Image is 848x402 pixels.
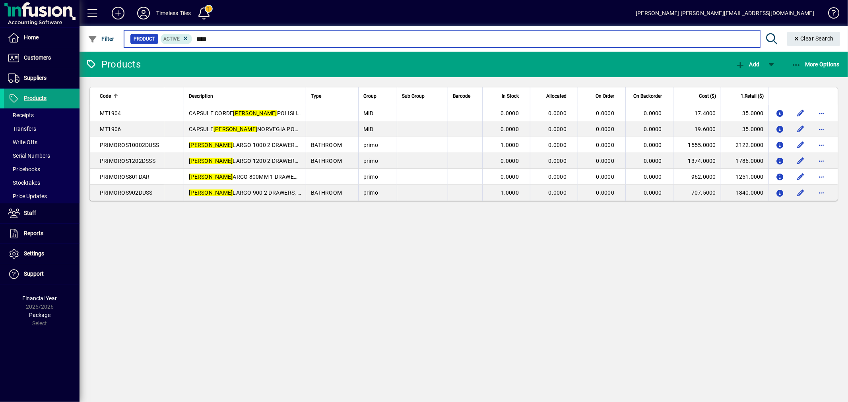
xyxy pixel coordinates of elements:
span: 0.0000 [596,110,615,116]
span: Support [24,271,44,277]
td: 35.0000 [721,105,768,121]
span: 0.0000 [549,174,567,180]
button: More options [815,170,828,183]
span: PRIMOROS801DAR [100,174,150,180]
span: primo [363,174,378,180]
span: 0.0000 [549,189,567,196]
span: Write Offs [8,139,37,145]
button: Edit [794,155,807,167]
span: On Order [596,92,614,100]
a: Reports [4,224,80,244]
span: primo [363,142,378,148]
span: 0.0000 [644,174,662,180]
a: Stocktakes [4,176,80,189]
span: LARGO 1200 2 DRAWERS SIDE BY SIDE THERMOFORM CABINET SOLID SURFACE TOP [189,158,453,164]
em: [PERSON_NAME] [233,110,277,116]
span: 0.0000 [596,126,615,132]
span: 0.0000 [644,110,662,116]
em: [PERSON_NAME] [189,189,233,196]
a: Serial Numbers [4,149,80,162]
span: 0.0000 [501,126,519,132]
td: 2122.0000 [721,137,768,153]
span: PRIMOROS902DUSS [100,189,153,196]
button: More options [815,123,828,135]
span: Customers [24,54,51,61]
span: Settings [24,250,44,257]
td: 1374.0000 [673,153,721,169]
a: Settings [4,244,80,264]
span: Pricebooks [8,166,40,172]
span: 1.0000 [501,142,519,148]
span: Group [363,92,376,100]
span: Receipts [8,112,34,118]
span: 0.0000 [644,189,662,196]
span: 0.0000 [549,126,567,132]
button: Edit [794,107,807,120]
span: BATHROOM [311,189,342,196]
span: MT1904 [100,110,121,116]
span: 1.Retail ($) [741,92,764,100]
span: More Options [792,61,840,68]
span: 0.0000 [644,126,662,132]
span: Price Updates [8,193,47,199]
button: More Options [790,57,842,72]
span: Code [100,92,111,100]
em: [PERSON_NAME] [189,142,233,148]
div: Group [363,92,392,100]
span: PRIMOROS10002DUSS [100,142,159,148]
span: CAPSULE CORDE POLISHED 293x302mm MOSAIC SHEET [189,110,378,116]
td: 962.0000 [673,169,721,185]
div: Code [100,92,159,100]
span: Package [29,312,50,318]
span: 0.0000 [549,142,567,148]
button: Filter [86,32,116,46]
span: 0.0000 [501,110,519,116]
span: CAPSULE NORVEGIA POLISHED 293x302mm MOSAIC SHEET [189,126,388,132]
span: Products [24,95,47,101]
span: Filter [88,36,114,42]
span: Description [189,92,213,100]
span: primo [363,189,378,196]
button: Edit [794,123,807,135]
td: 1786.0000 [721,153,768,169]
span: 0.0000 [549,110,567,116]
td: 1840.0000 [721,185,768,201]
span: Barcode [453,92,470,100]
span: 0.0000 [596,189,615,196]
div: In Stock [487,92,526,100]
button: Add [734,57,761,72]
div: On Order [583,92,621,100]
span: primo [363,158,378,164]
span: PRIMOROS1202DSSS [100,158,155,164]
div: On Backorder [631,92,669,100]
a: Customers [4,48,80,68]
mat-chip: Activation Status: Active [161,34,192,44]
a: Suppliers [4,68,80,88]
button: More options [815,186,828,199]
span: Allocated [546,92,567,100]
a: Home [4,28,80,48]
span: Stocktakes [8,180,40,186]
td: 17.4000 [673,105,721,121]
span: On Backorder [633,92,662,100]
span: Active [164,36,180,42]
button: More options [815,107,828,120]
em: [PERSON_NAME] [189,158,233,164]
span: 0.0000 [596,174,615,180]
em: [PERSON_NAME] [189,174,233,180]
span: LARGO 900 2 DRAWERS, STACKED, THERMOFORM CABINET SOLID SURFACE TOP [189,189,442,196]
span: MID [363,110,374,116]
button: Profile [131,6,156,20]
div: Description [189,92,301,100]
a: Transfers [4,122,80,135]
a: Support [4,264,80,284]
span: Sub Group [402,92,425,100]
div: Allocated [535,92,574,100]
span: Cost ($) [699,92,716,100]
span: Transfers [8,126,36,132]
td: 1555.0000 [673,137,721,153]
span: ARCO 800MM 1 DRAWER, THERMOFORM CABINET, ARCO SINGLE BASIN [189,174,420,180]
span: MID [363,126,374,132]
span: LARGO 1000 2 DRAWERS STACKED THERMOFORM CABINET SOLID SURFACE TOP [189,142,444,148]
span: BATHROOM [311,142,342,148]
